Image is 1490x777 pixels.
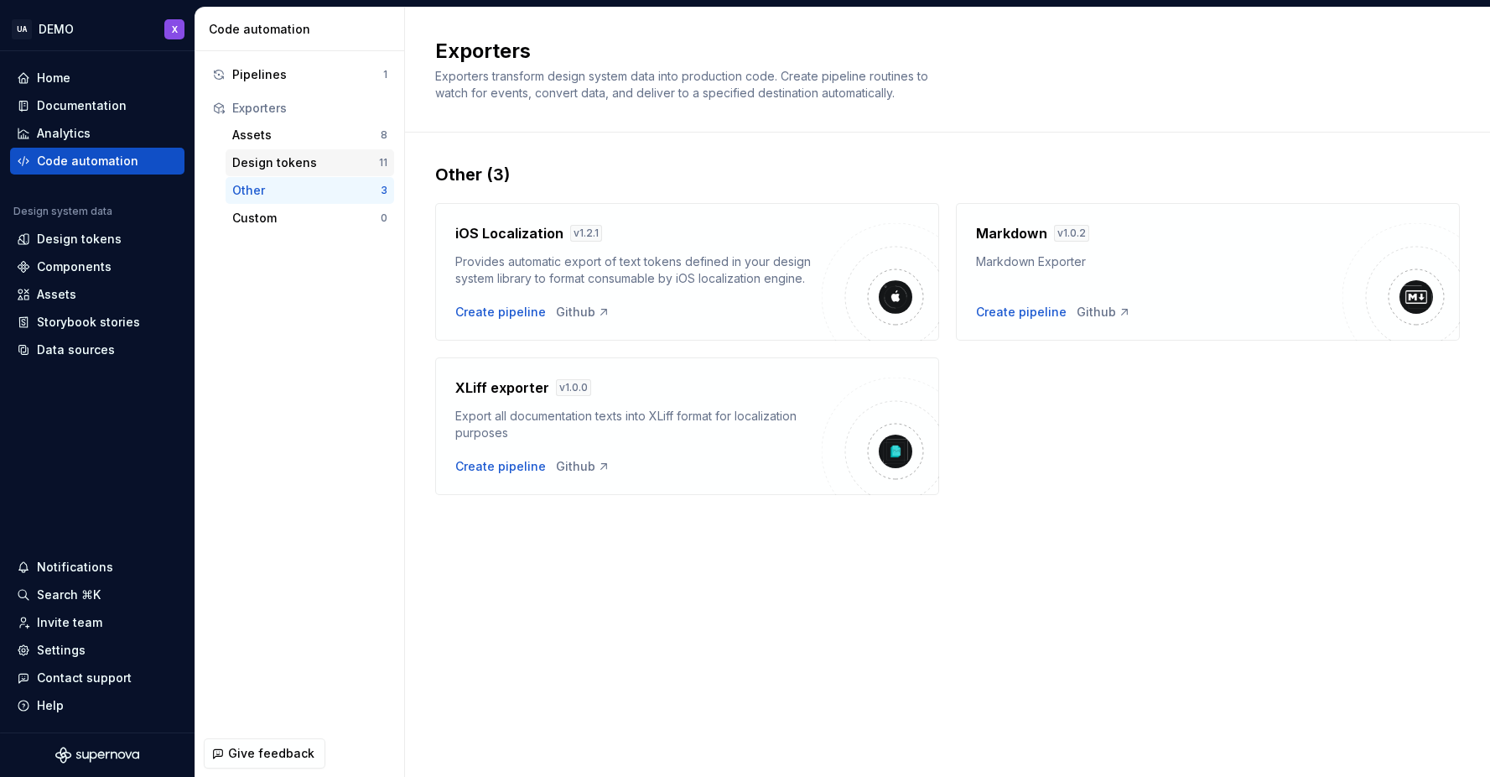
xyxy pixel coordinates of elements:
div: 8 [381,128,387,142]
a: Storybook stories [10,309,184,336]
div: Home [37,70,70,86]
div: Assets [37,286,76,303]
span: Give feedback [228,745,314,762]
div: Settings [37,642,86,659]
div: Analytics [37,125,91,142]
div: Design system data [13,205,112,218]
div: Notifications [37,559,113,576]
h2: Exporters [435,38,1440,65]
div: Provides automatic export of text tokens defined in your design system library to format consumab... [455,253,822,287]
button: Create pipeline [455,304,546,321]
button: Create pipeline [976,304,1067,321]
div: Assets [232,127,381,143]
div: Other [232,182,381,199]
div: Search ⌘K [37,587,101,603]
div: Design tokens [232,154,379,171]
div: Contact support [37,670,132,686]
a: Github [556,304,610,321]
h4: Markdown [976,223,1047,243]
div: DEMO [39,21,74,38]
div: Code automation [37,153,138,169]
button: Assets8 [226,122,394,149]
button: Create pipeline [455,458,546,475]
a: Design tokens [10,226,184,253]
div: Components [37,258,112,275]
h4: iOS Localization [455,223,563,243]
a: Invite team [10,609,184,636]
a: Code automation [10,148,184,175]
div: Exporters [232,100,387,117]
button: UADEMOX [3,11,191,47]
div: 1 [383,68,387,81]
div: v 1.2.1 [570,225,602,242]
button: Help [10,692,184,719]
svg: Supernova Logo [55,747,139,764]
div: Storybook stories [37,314,140,331]
div: Data sources [37,342,115,358]
div: Documentation [37,97,127,114]
div: Design tokens [37,231,122,248]
div: 0 [381,211,387,225]
button: Search ⌘K [10,581,184,608]
h4: XLiff exporter [455,378,549,398]
div: Help [37,697,64,714]
div: v 1.0.0 [556,379,591,396]
div: Export all documentation texts into XLiff format for localization purposes [455,408,822,441]
a: Documentation [10,92,184,119]
div: Code automation [209,21,397,38]
a: Github [556,458,610,475]
button: Custom0 [226,205,394,232]
a: Home [10,65,184,91]
a: Assets [10,281,184,308]
div: X [172,23,178,36]
div: Invite team [37,614,102,631]
button: Other3 [226,177,394,204]
a: Components [10,253,184,280]
div: Custom [232,210,381,227]
div: Markdown Exporter [976,253,1342,270]
div: 11 [379,156,387,169]
a: Data sources [10,336,184,363]
div: Other (3) [435,163,1460,186]
button: Contact support [10,665,184,691]
button: Pipelines1 [205,61,394,88]
button: Design tokens11 [226,149,394,176]
a: Analytics [10,120,184,147]
div: UA [12,19,32,39]
button: Give feedback [204,738,325,769]
button: Notifications [10,554,184,581]
a: Settings [10,637,184,664]
div: 3 [381,184,387,197]
div: Pipelines [232,66,383,83]
a: Github [1077,304,1131,321]
span: Exporters transform design system data into production code. Create pipeline routines to watch fo... [435,69,932,100]
div: v 1.0.2 [1054,225,1089,242]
